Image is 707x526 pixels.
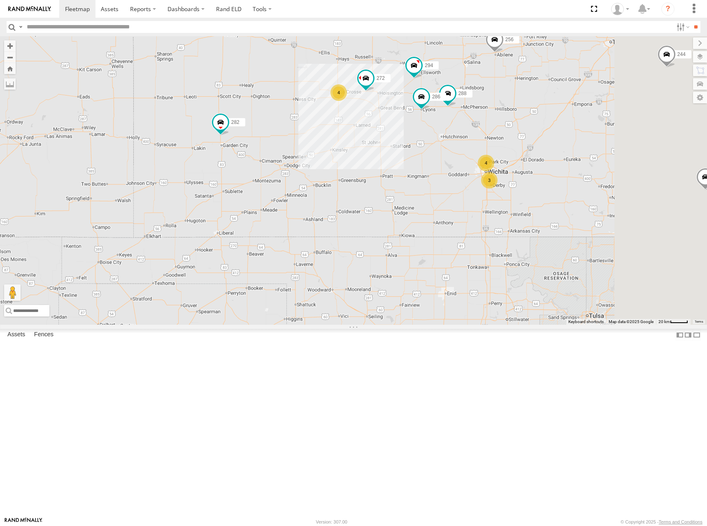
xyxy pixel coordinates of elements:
[673,21,691,33] label: Search Filter Options
[4,63,16,74] button: Zoom Home
[316,519,347,524] div: Version: 307.00
[693,329,701,341] label: Hide Summary Table
[659,519,702,524] a: Terms and Conditions
[30,329,58,341] label: Fences
[377,75,385,81] span: 272
[608,3,632,15] div: Shane Miller
[677,51,686,57] span: 244
[684,329,692,341] label: Dock Summary Table to the Right
[330,84,347,101] div: 4
[4,284,21,301] button: Drag Pegman onto the map to open Street View
[5,518,42,526] a: Visit our Website
[4,78,16,90] label: Measure
[661,2,674,16] i: ?
[609,319,654,324] span: Map data ©2025 Google
[695,320,703,323] a: Terms (opens in new tab)
[568,319,604,325] button: Keyboard shortcuts
[505,37,514,42] span: 256
[693,92,707,103] label: Map Settings
[4,40,16,51] button: Zoom in
[8,6,51,12] img: rand-logo.svg
[481,172,498,189] div: 3
[17,21,24,33] label: Search Query
[3,329,29,341] label: Assets
[658,319,670,324] span: 20 km
[478,155,494,171] div: 4
[621,519,702,524] div: © Copyright 2025 -
[231,119,240,125] span: 282
[458,90,467,96] span: 288
[676,329,684,341] label: Dock Summary Table to the Left
[432,93,440,99] span: 286
[425,63,433,68] span: 294
[656,319,691,325] button: Map Scale: 20 km per 40 pixels
[4,51,16,63] button: Zoom out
